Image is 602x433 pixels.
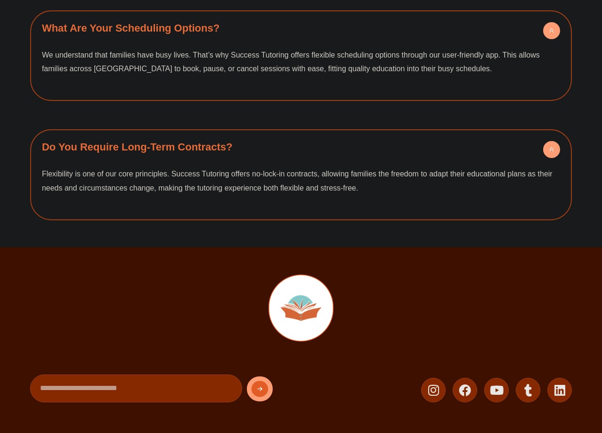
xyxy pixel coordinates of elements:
[30,375,296,407] form: New Form
[35,15,567,41] h4: What Are Your Scheduling Options?
[35,134,567,160] h4: Do You Require Long-Term Contracts?
[42,141,233,153] a: Do You Require Long-Term Contracts?
[42,170,553,192] span: Flexibility is one of our core principles. Success Tutoring offers no-lock-in contracts, allowing...
[445,326,602,433] iframe: Chat Widget
[35,160,567,215] div: Do You Require Long-Term Contracts?
[42,51,540,73] span: We understand that families have busy lives. That’s why Success Tutoring offers flexible scheduli...
[42,22,220,34] a: What Are Your Scheduling Options?
[35,41,567,96] div: What Are Your Scheduling Options?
